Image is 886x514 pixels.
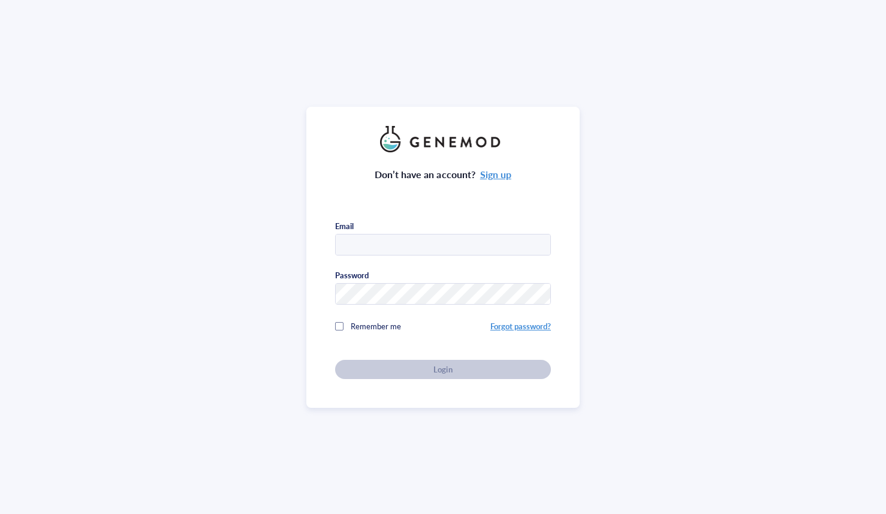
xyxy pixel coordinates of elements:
[375,167,511,182] div: Don’t have an account?
[380,126,506,152] img: genemod_logo_light-BcqUzbGq.png
[351,320,401,332] span: Remember me
[335,270,369,281] div: Password
[480,167,511,181] a: Sign up
[335,221,354,232] div: Email
[490,320,551,332] a: Forgot password?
